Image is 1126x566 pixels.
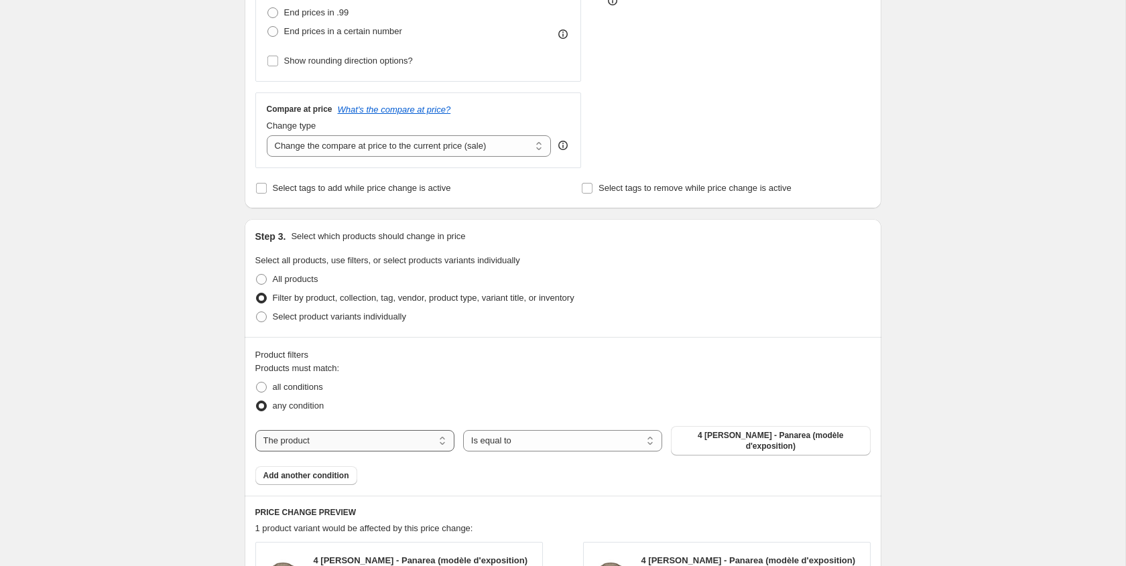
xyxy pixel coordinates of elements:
div: help [556,139,570,152]
span: Products must match: [255,363,340,373]
span: Select product variants individually [273,311,406,322]
span: Change type [267,121,316,131]
span: 4 [PERSON_NAME] - Panarea (modèle d'exposition) [314,555,527,565]
span: All products [273,274,318,284]
span: 4 [PERSON_NAME] - Panarea (modèle d'exposition) [641,555,855,565]
button: What's the compare at price? [338,104,451,115]
span: Show rounding direction options? [284,56,413,66]
span: Select tags to add while price change is active [273,183,451,193]
div: Product filters [255,348,871,362]
p: Select which products should change in price [291,230,465,243]
h3: Compare at price [267,104,332,115]
button: Add another condition [255,466,357,485]
span: Select tags to remove while price change is active [599,183,792,193]
span: 4 [PERSON_NAME] - Panarea (modèle d'exposition) [679,430,862,451]
span: Add another condition [263,470,349,481]
span: End prices in .99 [284,7,349,17]
h6: PRICE CHANGE PREVIEW [255,507,871,518]
span: any condition [273,401,324,411]
span: End prices in a certain number [284,26,402,36]
h2: Step 3. [255,230,286,243]
button: 4 chaises Pedrali - Panarea (modèle d'exposition) [671,426,870,455]
span: all conditions [273,382,323,392]
span: 1 product variant would be affected by this price change: [255,523,473,533]
span: Filter by product, collection, tag, vendor, product type, variant title, or inventory [273,293,574,303]
span: Select all products, use filters, or select products variants individually [255,255,520,265]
